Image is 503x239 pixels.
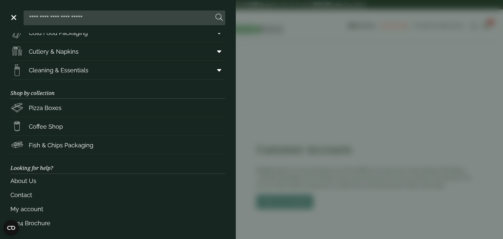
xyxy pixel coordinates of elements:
[10,80,225,99] h3: Shop by collection
[10,42,225,61] a: Cutlery & Napkins
[3,220,19,236] button: Open CMP widget
[10,64,24,77] img: open-wipe.svg
[10,174,225,188] a: About Us
[10,202,225,216] a: My account
[10,99,225,117] a: Pizza Boxes
[10,138,24,152] img: FishNchip_box.svg
[10,136,225,154] a: Fish & Chips Packaging
[10,120,24,133] img: HotDrink_paperCup.svg
[10,101,24,114] img: Pizza_boxes.svg
[10,216,225,230] a: 2024 Brochure
[10,45,24,58] img: Cutlery.svg
[10,117,225,136] a: Coffee Shop
[29,103,62,112] span: Pizza Boxes
[10,61,225,79] a: Cleaning & Essentials
[29,66,88,75] span: Cleaning & Essentials
[29,122,63,131] span: Coffee Shop
[10,155,225,174] h3: Looking for help?
[10,188,225,202] a: Contact
[29,47,79,56] span: Cutlery & Napkins
[29,141,93,150] span: Fish & Chips Packaging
